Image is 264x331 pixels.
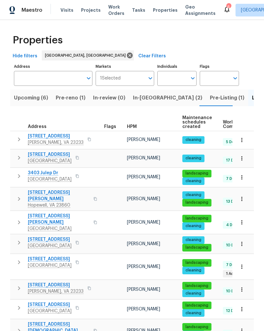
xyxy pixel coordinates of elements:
[138,52,166,60] span: Clear Filters
[223,262,242,268] span: 7 Done
[133,93,202,102] span: In-[GEOGRAPHIC_DATA] (2)
[96,65,154,68] label: Markets
[210,93,244,102] span: Pre-Listing (1)
[146,74,155,83] button: Open
[108,4,124,16] span: Work Orders
[183,192,204,198] span: cleaning
[100,76,121,81] span: 1 Selected
[183,260,211,265] span: landscaping
[231,74,240,83] button: Open
[127,242,160,246] span: [PERSON_NAME]
[223,176,242,181] span: 7 Done
[127,124,137,129] span: HPM
[13,52,37,60] span: Hide filters
[223,158,243,163] span: 17 Done
[183,237,204,243] span: cleaning
[183,245,211,250] span: landscaping
[223,139,242,145] span: 5 Done
[136,50,168,62] button: Clear Filters
[183,303,211,308] span: landscaping
[183,178,204,184] span: cleaning
[183,156,204,161] span: cleaning
[183,283,211,289] span: landscaping
[200,65,239,68] label: Flags
[183,324,211,330] span: landscaping
[183,223,204,229] span: cleaning
[223,120,263,129] span: Work Order Completion
[81,7,101,13] span: Projects
[223,243,244,248] span: 10 Done
[84,74,93,83] button: Open
[188,74,197,83] button: Open
[223,199,243,204] span: 13 Done
[183,216,211,221] span: landscaping
[132,8,145,12] span: Tasks
[127,220,160,225] span: [PERSON_NAME]
[14,65,92,68] label: Address
[60,7,73,13] span: Visits
[127,287,160,292] span: [PERSON_NAME]
[127,197,160,201] span: [PERSON_NAME]
[127,175,160,179] span: [PERSON_NAME]
[223,271,250,277] span: 1 Accepted
[10,50,40,62] button: Hide filters
[56,93,85,102] span: Pre-reno (1)
[127,156,160,160] span: [PERSON_NAME]
[183,200,211,205] span: landscaping
[127,137,160,142] span: [PERSON_NAME]
[93,93,125,102] span: In-review (0)
[185,4,216,16] span: Geo Assignments
[183,310,204,316] span: cleaning
[223,308,243,314] span: 12 Done
[157,65,197,68] label: Individuals
[153,7,178,13] span: Properties
[45,52,128,59] span: [GEOGRAPHIC_DATA], [GEOGRAPHIC_DATA]
[182,116,212,129] span: Maintenance schedules created
[223,222,242,228] span: 4 Done
[104,124,116,129] span: Flags
[183,137,204,143] span: cleaning
[22,7,42,13] span: Maestro
[13,37,63,43] span: Properties
[127,264,160,269] span: [PERSON_NAME]
[42,50,134,60] div: [GEOGRAPHIC_DATA], [GEOGRAPHIC_DATA]
[183,171,211,176] span: landscaping
[183,291,204,296] span: cleaning
[28,124,47,129] span: Address
[226,4,231,10] div: 6
[183,268,204,273] span: cleaning
[223,289,244,294] span: 10 Done
[14,93,48,102] span: Upcoming (6)
[127,307,160,311] span: [PERSON_NAME]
